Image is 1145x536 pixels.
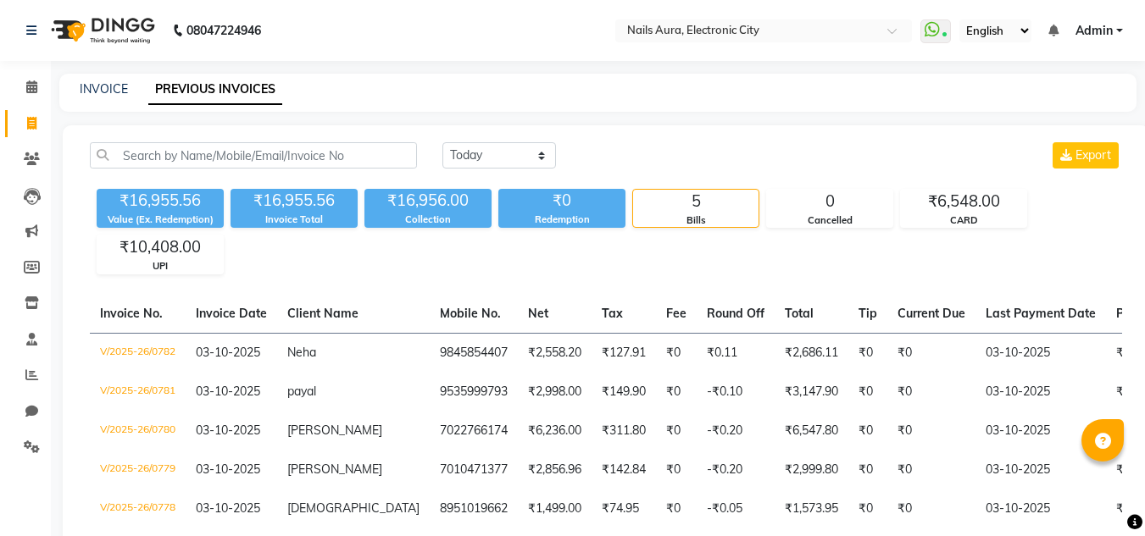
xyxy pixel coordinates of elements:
div: ₹10,408.00 [97,235,223,259]
td: -₹0.20 [697,450,775,489]
span: Client Name [287,306,359,321]
span: Tip [859,306,877,321]
td: ₹0 [887,450,975,489]
span: 03-10-2025 [196,423,260,438]
span: Tax [602,306,623,321]
td: ₹0 [848,489,887,528]
td: 03-10-2025 [975,450,1106,489]
span: payal [287,384,316,399]
div: Invoice Total [231,213,358,227]
td: 03-10-2025 [975,489,1106,528]
td: ₹0 [887,333,975,373]
span: Admin [1076,22,1113,40]
b: 08047224946 [186,7,261,54]
a: INVOICE [80,81,128,97]
span: Fee [666,306,686,321]
td: ₹74.95 [592,489,656,528]
td: ₹1,499.00 [518,489,592,528]
td: V/2025-26/0782 [90,333,186,373]
div: ₹16,955.56 [231,189,358,213]
td: V/2025-26/0780 [90,412,186,450]
td: ₹127.91 [592,333,656,373]
span: Total [785,306,814,321]
div: UPI [97,259,223,274]
span: [PERSON_NAME] [287,423,382,438]
button: Export [1053,142,1119,169]
iframe: chat widget [1074,468,1128,519]
span: Last Payment Date [986,306,1096,321]
td: V/2025-26/0779 [90,450,186,489]
span: [DEMOGRAPHIC_DATA] [287,500,420,516]
img: logo [43,7,159,54]
span: Neha [287,345,316,360]
div: 5 [633,190,759,213]
td: 9535999793 [430,373,518,412]
span: Invoice No. [100,306,163,321]
td: ₹2,558.20 [518,333,592,373]
div: Collection [364,213,492,227]
span: Net [528,306,548,321]
div: ₹6,548.00 [901,190,1026,213]
td: ₹0 [656,450,697,489]
td: 03-10-2025 [975,373,1106,412]
div: ₹16,955.56 [97,189,224,213]
td: -₹0.05 [697,489,775,528]
td: ₹2,998.00 [518,373,592,412]
td: ₹149.90 [592,373,656,412]
td: ₹2,999.80 [775,450,848,489]
td: -₹0.20 [697,412,775,450]
td: 7022766174 [430,412,518,450]
td: ₹0 [848,373,887,412]
td: ₹311.80 [592,412,656,450]
td: ₹0 [887,373,975,412]
td: 9845854407 [430,333,518,373]
td: ₹0 [887,489,975,528]
td: ₹6,547.80 [775,412,848,450]
td: V/2025-26/0778 [90,489,186,528]
td: ₹2,856.96 [518,450,592,489]
td: ₹0 [656,333,697,373]
span: 03-10-2025 [196,384,260,399]
span: Invoice Date [196,306,267,321]
span: Mobile No. [440,306,501,321]
a: PREVIOUS INVOICES [148,75,282,105]
td: V/2025-26/0781 [90,373,186,412]
span: 03-10-2025 [196,345,260,360]
td: ₹0 [656,373,697,412]
td: 7010471377 [430,450,518,489]
td: 03-10-2025 [975,333,1106,373]
td: 03-10-2025 [975,412,1106,450]
td: ₹0 [848,333,887,373]
td: ₹6,236.00 [518,412,592,450]
div: CARD [901,213,1026,228]
div: ₹0 [498,189,625,213]
div: Redemption [498,213,625,227]
td: ₹1,573.95 [775,489,848,528]
td: ₹142.84 [592,450,656,489]
td: ₹0 [848,412,887,450]
td: ₹0 [887,412,975,450]
td: ₹0 [848,450,887,489]
td: -₹0.10 [697,373,775,412]
div: Bills [633,213,759,228]
span: Export [1076,147,1111,163]
td: ₹3,147.90 [775,373,848,412]
td: ₹0 [656,412,697,450]
div: Value (Ex. Redemption) [97,213,224,227]
td: ₹0.11 [697,333,775,373]
span: 03-10-2025 [196,500,260,516]
td: ₹2,686.11 [775,333,848,373]
span: Current Due [898,306,965,321]
span: 03-10-2025 [196,461,260,477]
span: Round Off [707,306,764,321]
div: Cancelled [767,213,892,228]
div: ₹16,956.00 [364,189,492,213]
div: 0 [767,190,892,213]
input: Search by Name/Mobile/Email/Invoice No [90,142,417,169]
td: 8951019662 [430,489,518,528]
span: [PERSON_NAME] [287,461,382,477]
td: ₹0 [656,489,697,528]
